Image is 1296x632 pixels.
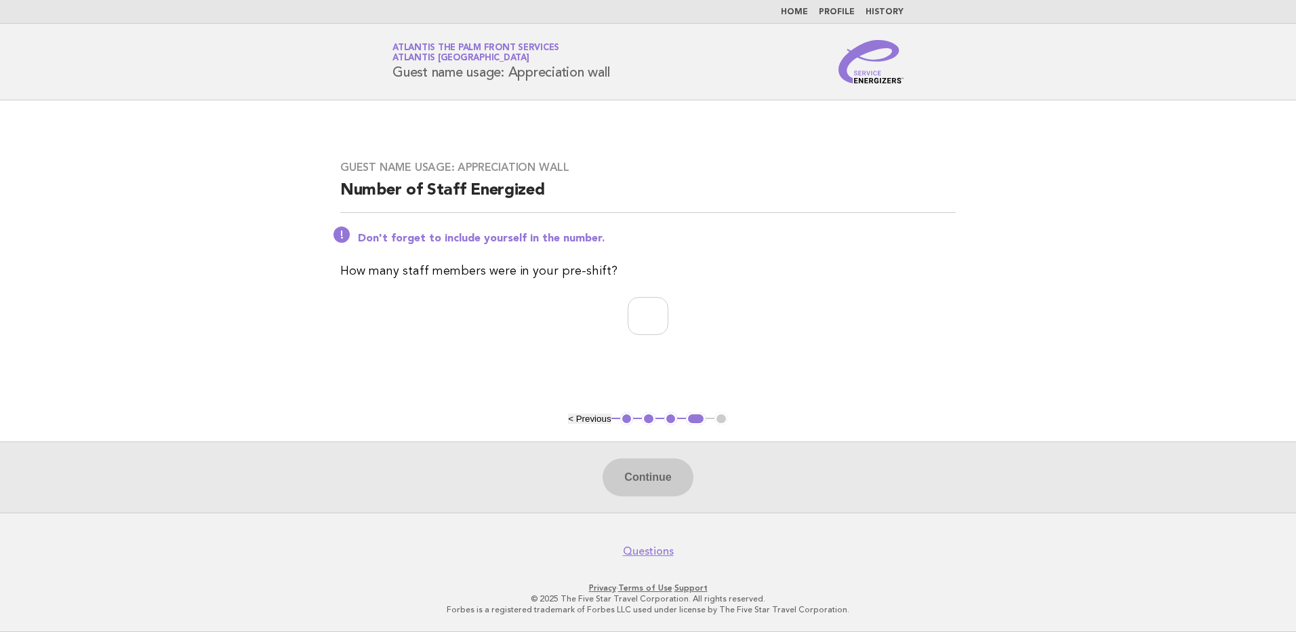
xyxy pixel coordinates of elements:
[568,414,611,424] button: < Previous
[340,262,956,281] p: How many staff members were in your pre-shift?
[819,8,855,16] a: Profile
[623,545,674,558] a: Questions
[340,161,956,174] h3: Guest name usage: Appreciation wall
[620,412,634,426] button: 1
[686,412,706,426] button: 4
[664,412,678,426] button: 3
[358,232,956,245] p: Don't forget to include yourself in the number.
[233,582,1063,593] p: · ·
[233,604,1063,615] p: Forbes is a registered trademark of Forbes LLC used under license by The Five Star Travel Corpora...
[589,583,616,593] a: Privacy
[392,43,559,62] a: Atlantis The Palm Front ServicesAtlantis [GEOGRAPHIC_DATA]
[838,40,904,83] img: Service Energizers
[781,8,808,16] a: Home
[392,54,529,63] span: Atlantis [GEOGRAPHIC_DATA]
[674,583,708,593] a: Support
[233,593,1063,604] p: © 2025 The Five Star Travel Corporation. All rights reserved.
[642,412,655,426] button: 2
[392,44,609,79] h1: Guest name usage: Appreciation wall
[866,8,904,16] a: History
[618,583,672,593] a: Terms of Use
[340,180,956,213] h2: Number of Staff Energized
